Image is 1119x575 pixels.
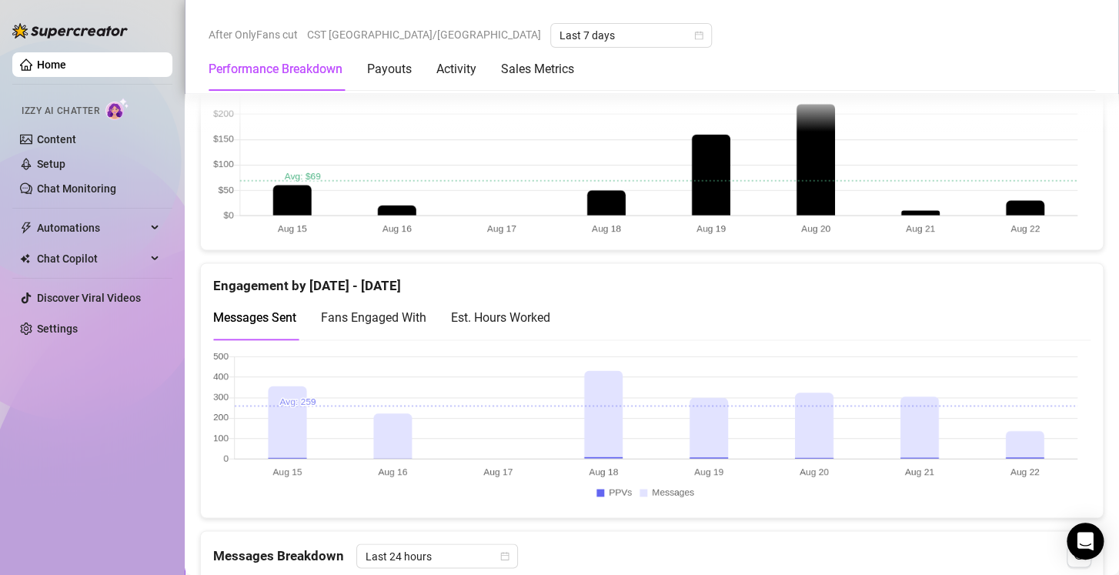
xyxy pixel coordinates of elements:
[37,182,116,195] a: Chat Monitoring
[213,310,296,325] span: Messages Sent
[559,24,703,47] span: Last 7 days
[37,292,141,304] a: Discover Viral Videos
[451,308,550,327] div: Est. Hours Worked
[12,23,128,38] img: logo-BBDzfeDw.svg
[209,23,298,46] span: After OnlyFans cut
[37,216,146,240] span: Automations
[22,104,99,119] span: Izzy AI Chatter
[209,60,342,79] div: Performance Breakdown
[366,544,509,567] span: Last 24 hours
[37,246,146,271] span: Chat Copilot
[213,263,1091,296] div: Engagement by [DATE] - [DATE]
[37,158,65,170] a: Setup
[1067,523,1104,560] div: Open Intercom Messenger
[20,222,32,234] span: thunderbolt
[213,543,1091,568] div: Messages Breakdown
[20,253,30,264] img: Chat Copilot
[37,133,76,145] a: Content
[436,60,476,79] div: Activity
[501,60,574,79] div: Sales Metrics
[694,31,703,40] span: calendar
[321,310,426,325] span: Fans Engaged With
[500,551,509,560] span: calendar
[367,60,412,79] div: Payouts
[37,323,78,335] a: Settings
[307,23,541,46] span: CST [GEOGRAPHIC_DATA]/[GEOGRAPHIC_DATA]
[37,59,66,71] a: Home
[105,98,129,120] img: AI Chatter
